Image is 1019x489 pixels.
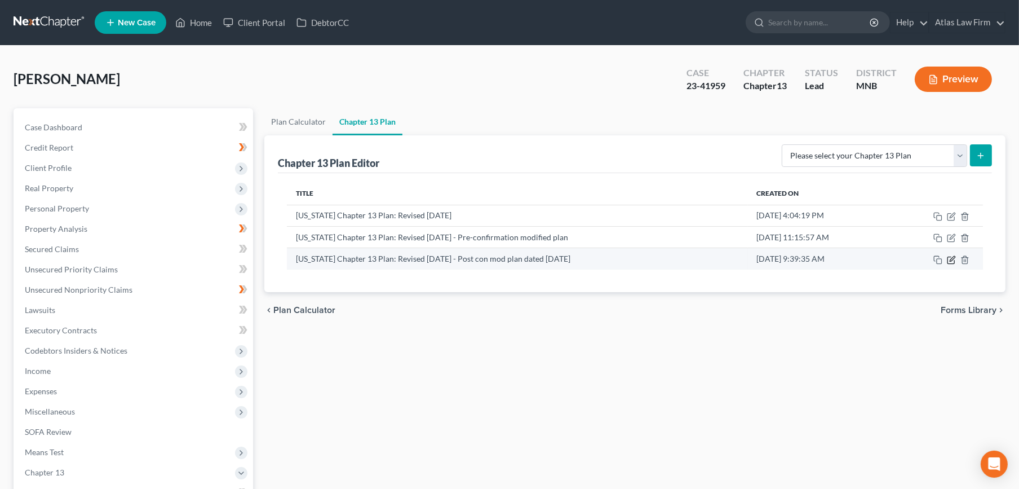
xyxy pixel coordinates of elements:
[929,12,1005,33] a: Atlas Law Firm
[287,205,748,226] td: [US_STATE] Chapter 13 Plan: Revised [DATE]
[264,306,335,315] button: chevron_left Plan Calculator
[25,183,73,193] span: Real Property
[291,12,355,33] a: DebtorCC
[264,108,333,135] a: Plan Calculator
[686,67,725,80] div: Case
[25,163,72,173] span: Client Profile
[748,182,891,205] th: Created On
[170,12,218,33] a: Home
[287,182,748,205] th: Title
[16,239,253,259] a: Secured Claims
[25,386,57,396] span: Expenses
[25,285,132,294] span: Unsecured Nonpriority Claims
[278,156,379,170] div: Chapter 13 Plan Editor
[856,80,897,92] div: MNB
[743,80,787,92] div: Chapter
[25,447,64,457] span: Means Test
[805,67,838,80] div: Status
[25,407,75,416] span: Miscellaneous
[14,71,120,87] span: [PERSON_NAME]
[25,305,55,315] span: Lawsuits
[996,306,1005,315] i: chevron_right
[16,280,253,300] a: Unsecured Nonpriority Claims
[25,122,82,132] span: Case Dashboard
[25,224,87,234] span: Property Analysis
[25,468,64,477] span: Chapter 13
[25,244,79,254] span: Secured Claims
[743,67,787,80] div: Chapter
[273,306,335,315] span: Plan Calculator
[686,80,725,92] div: 23-41959
[16,219,253,239] a: Property Analysis
[856,67,897,80] div: District
[25,346,127,355] span: Codebtors Insiders & Notices
[25,366,51,376] span: Income
[25,204,89,213] span: Personal Property
[287,226,748,248] td: [US_STATE] Chapter 13 Plan: Revised [DATE] - Pre-confirmation modified plan
[777,80,787,91] span: 13
[890,12,928,33] a: Help
[16,259,253,280] a: Unsecured Priority Claims
[941,306,1005,315] button: Forms Library chevron_right
[287,248,748,270] td: [US_STATE] Chapter 13 Plan: Revised [DATE] - Post con mod plan dated [DATE]
[941,306,996,315] span: Forms Library
[748,205,891,226] td: [DATE] 4:04:19 PM
[805,80,838,92] div: Lead
[16,422,253,442] a: SOFA Review
[915,67,992,92] button: Preview
[264,306,273,315] i: chevron_left
[25,427,72,437] span: SOFA Review
[16,300,253,320] a: Lawsuits
[16,138,253,158] a: Credit Report
[25,265,118,274] span: Unsecured Priority Claims
[748,248,891,270] td: [DATE] 9:39:35 AM
[748,226,891,248] td: [DATE] 11:15:57 AM
[218,12,291,33] a: Client Portal
[16,117,253,138] a: Case Dashboard
[16,320,253,341] a: Executory Contracts
[333,108,402,135] a: Chapter 13 Plan
[25,143,73,152] span: Credit Report
[981,451,1008,478] div: Open Intercom Messenger
[118,19,156,27] span: New Case
[25,325,97,335] span: Executory Contracts
[768,12,871,33] input: Search by name...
